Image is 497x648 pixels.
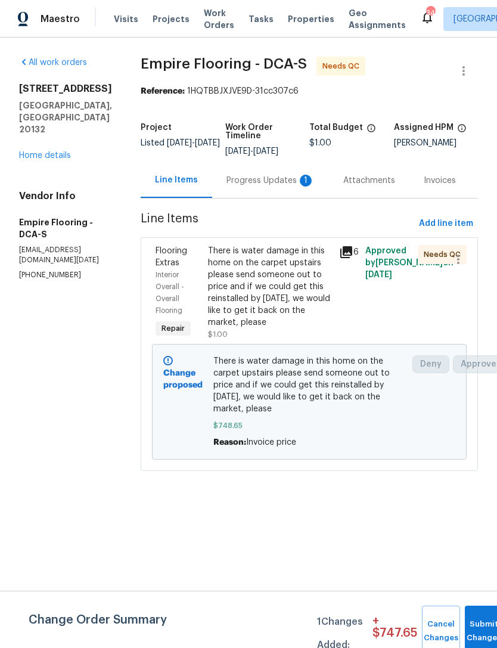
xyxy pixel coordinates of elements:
div: Progress Updates [226,175,315,187]
a: All work orders [19,58,87,67]
h5: Empire Flooring - DCA-S [19,216,112,240]
div: Line Items [155,174,198,186]
div: [PERSON_NAME] [394,139,479,147]
span: Interior Overall - Overall Flooring [156,271,184,314]
span: The hpm assigned to this work order. [457,123,467,139]
h4: Vendor Info [19,190,112,202]
span: Invoice price [246,438,296,447]
span: Needs QC [424,249,465,261]
span: Add line item [419,216,473,231]
span: Flooring Extras [156,247,187,267]
p: [PHONE_NUMBER] [19,270,112,280]
b: Change proposed [163,369,203,389]
span: There is water damage in this home on the carpet upstairs please send someone out to price and if... [213,355,406,415]
span: [DATE] [167,139,192,147]
span: The total cost of line items that have been proposed by Opendoor. This sum includes line items th... [366,123,376,139]
div: Attachments [343,175,395,187]
h5: Work Order Timeline [225,123,310,140]
span: Properties [288,13,334,25]
div: 34 [426,7,434,19]
span: Work Orders [204,7,234,31]
span: - [167,139,220,147]
span: Maestro [41,13,80,25]
span: Geo Assignments [349,7,406,31]
div: There is water damage in this home on the carpet upstairs please send someone out to price and if... [208,245,332,328]
span: [DATE] [225,147,250,156]
button: Add line item [414,213,478,235]
b: Reference: [141,87,185,95]
span: [DATE] [195,139,220,147]
span: Empire Flooring - DCA-S [141,57,307,71]
h5: Assigned HPM [394,123,453,132]
h2: [STREET_ADDRESS] [19,83,112,95]
span: Reason: [213,438,246,447]
span: [DATE] [365,271,392,279]
h5: Total Budget [309,123,363,132]
span: Approved by [PERSON_NAME] on [365,247,453,279]
span: $1.00 [208,331,228,338]
span: Needs QC [322,60,364,72]
span: Repair [157,323,190,334]
a: Home details [19,151,71,160]
div: 1HQTBBJXJVE9D-31cc307c6 [141,85,478,97]
span: Line Items [141,213,414,235]
span: $1.00 [309,139,331,147]
button: Deny [412,355,449,373]
h5: [GEOGRAPHIC_DATA], [GEOGRAPHIC_DATA] 20132 [19,100,112,135]
span: Projects [153,13,190,25]
span: [DATE] [253,147,278,156]
span: Listed [141,139,220,147]
span: $748.65 [213,420,406,432]
div: 6 [339,245,358,259]
p: [EMAIL_ADDRESS][DOMAIN_NAME][DATE] [19,245,112,265]
div: 1 [300,175,312,187]
span: - [225,147,278,156]
h5: Project [141,123,172,132]
span: Visits [114,13,138,25]
span: Tasks [248,15,274,23]
div: Invoices [424,175,456,187]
